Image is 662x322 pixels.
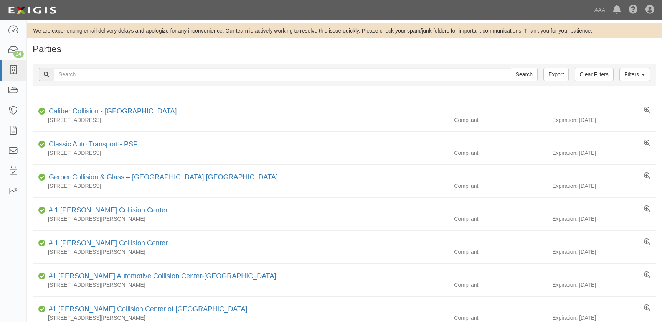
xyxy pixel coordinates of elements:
div: Expiration: [DATE] [552,314,656,322]
div: Expiration: [DATE] [552,182,656,190]
div: Classic Auto Transport - PSP [46,140,138,149]
div: Expiration: [DATE] [552,116,656,124]
div: Expiration: [DATE] [552,248,656,256]
div: 24 [13,51,24,58]
div: # 1 Cochran Collision Center [46,205,168,215]
input: Search [511,68,538,81]
a: #1 [PERSON_NAME] Automotive Collision Center-[GEOGRAPHIC_DATA] [49,272,276,280]
a: # 1 [PERSON_NAME] Collision Center [49,239,168,247]
div: Compliant [448,215,552,223]
a: View results summary [644,238,650,246]
div: #1 Cochran Collision Center of Greensburg [46,304,248,314]
div: Compliant [448,149,552,157]
a: #1 [PERSON_NAME] Collision Center of [GEOGRAPHIC_DATA] [49,305,248,313]
div: [STREET_ADDRESS] [33,116,448,124]
div: [STREET_ADDRESS] [33,149,448,157]
i: Help Center - Complianz [629,5,638,15]
div: Compliant [448,314,552,322]
a: View results summary [644,172,650,180]
a: Filters [619,68,650,81]
i: Compliant [38,175,46,180]
i: Compliant [38,109,46,114]
a: Clear Filters [575,68,613,81]
div: [STREET_ADDRESS][PERSON_NAME] [33,314,448,322]
a: View results summary [644,304,650,312]
div: [STREET_ADDRESS][PERSON_NAME] [33,215,448,223]
a: Caliber Collision - [GEOGRAPHIC_DATA] [49,107,177,115]
a: AAA [591,2,609,18]
div: Expiration: [DATE] [552,215,656,223]
i: Compliant [38,208,46,213]
div: We are experiencing email delivery delays and apologize for any inconvenience. Our team is active... [27,27,662,34]
div: Compliant [448,182,552,190]
div: Compliant [448,116,552,124]
div: Caliber Collision - Gainesville [46,107,177,117]
i: Compliant [38,241,46,246]
div: #1 Cochran Automotive Collision Center-Monroeville [46,271,276,281]
div: Compliant [448,281,552,289]
div: Compliant [448,248,552,256]
a: View results summary [644,271,650,279]
div: Expiration: [DATE] [552,149,656,157]
div: [STREET_ADDRESS][PERSON_NAME] [33,281,448,289]
div: [STREET_ADDRESS] [33,182,448,190]
a: View results summary [644,140,650,147]
div: # 1 Cochran Collision Center [46,238,168,248]
h1: Parties [33,44,656,54]
a: View results summary [644,205,650,213]
a: Gerber Collision & Glass – [GEOGRAPHIC_DATA] [GEOGRAPHIC_DATA] [49,173,278,181]
i: Compliant [38,274,46,279]
input: Search [54,68,511,81]
div: [STREET_ADDRESS][PERSON_NAME] [33,248,448,256]
a: Classic Auto Transport - PSP [49,140,138,148]
div: Gerber Collision & Glass – Houston Brighton [46,172,278,182]
a: View results summary [644,107,650,114]
img: logo-5460c22ac91f19d4615b14bd174203de0afe785f0fc80cf4dbbc73dc1793850b.png [6,3,59,17]
a: Export [543,68,569,81]
div: Expiration: [DATE] [552,281,656,289]
i: Compliant [38,307,46,312]
i: Compliant [38,142,46,147]
a: # 1 [PERSON_NAME] Collision Center [49,206,168,214]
